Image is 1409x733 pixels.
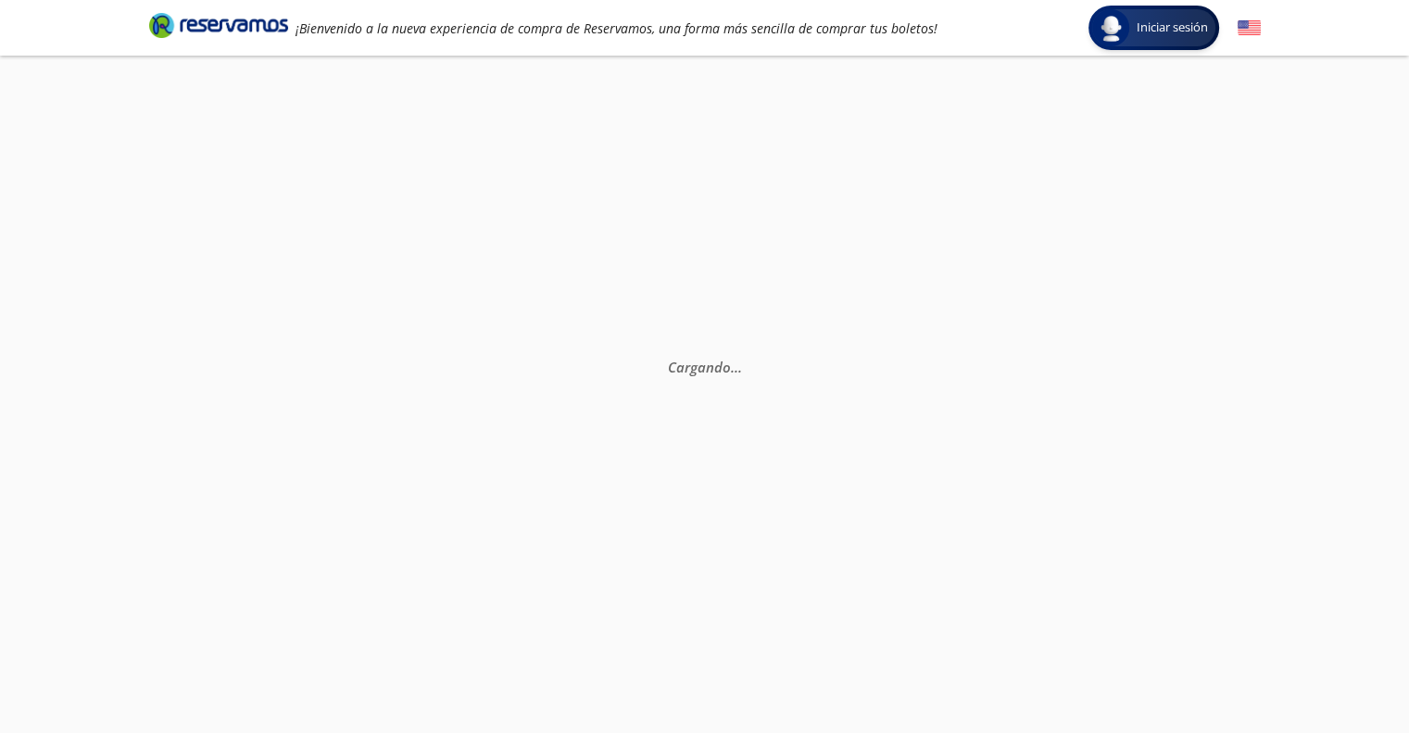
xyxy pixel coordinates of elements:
[149,11,288,39] i: Brand Logo
[296,19,937,37] em: ¡Bienvenido a la nueva experiencia de compra de Reservamos, una forma más sencilla de comprar tus...
[667,357,741,375] em: Cargando
[1238,17,1261,40] button: English
[730,357,734,375] span: .
[149,11,288,44] a: Brand Logo
[734,357,737,375] span: .
[737,357,741,375] span: .
[1129,19,1215,37] span: Iniciar sesión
